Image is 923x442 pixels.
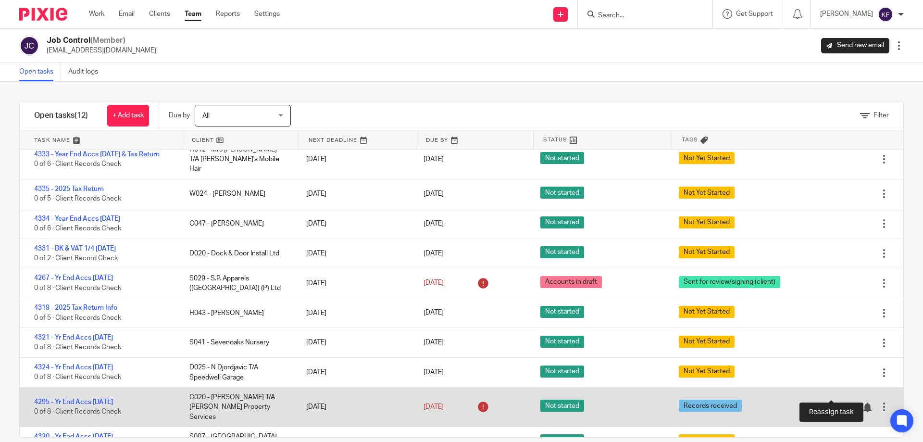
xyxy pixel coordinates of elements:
div: [DATE] [297,150,413,169]
a: Open tasks [19,63,61,81]
a: Clients [149,9,170,19]
span: 0 of 5 · Client Records Check [34,195,121,202]
div: [DATE] [297,333,413,352]
a: + Add task [107,105,149,126]
span: Not Yet Started [679,366,735,378]
span: Not started [540,152,584,164]
span: [DATE] [424,369,444,376]
h2: Job Control [47,36,156,46]
span: [DATE] [424,220,444,227]
div: D025 - N Djordjavic T/A Speedwell Garage [180,358,297,387]
img: Pixie [19,8,67,21]
span: Not Yet Started [679,216,735,228]
span: Get Support [736,11,773,17]
a: Team [185,9,201,19]
span: 0 of 8 · Client Records Check [34,344,121,351]
span: [DATE] [424,250,444,257]
a: 4321 - Yr End Accs [DATE] [34,334,113,341]
div: C020 - [PERSON_NAME] T/A [PERSON_NAME] Property Services [180,388,297,427]
div: [DATE] [297,244,413,263]
div: [DATE] [297,363,413,382]
img: svg%3E [878,7,893,22]
div: [DATE] [297,274,413,293]
img: svg%3E [19,36,39,56]
span: 0 of 5 · Client Records Check [34,315,121,321]
span: Not Yet Started [679,336,735,348]
a: Email [119,9,135,19]
span: Not Yet Started [679,306,735,318]
div: [DATE] [297,397,413,417]
div: D020 - Dock & Door Install Ltd [180,244,297,263]
div: S029 - S.P. Apparels ([GEOGRAPHIC_DATA]) (P) Ltd [180,269,297,298]
a: Audit logs [68,63,105,81]
span: Status [543,136,567,144]
div: [DATE] [297,303,413,323]
a: Settings [254,9,280,19]
span: Not Yet Started [679,187,735,199]
span: Sent for review/signing (client) [679,276,780,288]
span: [DATE] [424,340,444,346]
h1: Open tasks [34,111,88,121]
a: Send new email [821,38,889,53]
span: Records received [679,400,742,412]
span: Filter [873,112,889,119]
div: C047 - [PERSON_NAME] [180,214,297,233]
a: 4324 - Yr End Accs [DATE] [34,364,113,371]
span: 0 of 8 · Client Records Check [34,285,121,291]
p: [EMAIL_ADDRESS][DOMAIN_NAME] [47,46,156,55]
span: Not started [540,187,584,199]
span: Tags [682,136,698,144]
span: Not started [540,336,584,348]
span: [DATE] [424,280,444,287]
p: [PERSON_NAME] [820,9,873,19]
div: S041 - Sevenoaks Nursery [180,333,297,352]
span: Not Yet Started [679,246,735,258]
span: Not started [540,400,584,412]
span: [DATE] [424,310,444,316]
p: Due by [169,111,190,120]
span: [DATE] [424,404,444,410]
div: W024 - [PERSON_NAME] [180,184,297,203]
a: 4267 - Yr End Accs [DATE] [34,275,113,281]
a: 4295 - Yr End Accs [DATE] [34,399,113,405]
span: Not started [540,216,584,228]
a: Work [89,9,104,19]
a: 4319 - 2025 Tax Return Info [34,304,117,311]
a: 4333 - Year End Accs [DATE] & Tax Return [34,151,160,158]
a: 4331 - BK & VAT 1/4 [DATE] [34,245,116,252]
span: Not started [540,246,584,258]
div: H043 - [PERSON_NAME] [180,303,297,323]
a: Mark as done [831,402,846,412]
div: H012 - Mrs [PERSON_NAME] T/A [PERSON_NAME]'s Mobile Hair [180,140,297,179]
span: All [202,113,210,119]
a: Reports [216,9,240,19]
span: Not Yet Started [679,152,735,164]
span: Not started [540,366,584,378]
input: Search [597,12,684,20]
div: [DATE] [297,214,413,233]
span: 0 of 8 · Client Records Check [34,374,121,381]
a: 4335 - 2025 Tax Return [34,186,104,192]
span: [DATE] [424,190,444,197]
span: (12) [75,112,88,119]
span: 0 of 6 · Client Records Check [34,161,121,167]
span: 0 of 2 · Client Record Check [34,255,118,262]
a: 4334 - Year End Accs [DATE] [34,215,120,222]
a: 4320 - Yr End Accs [DATE] [34,433,113,440]
span: (Member) [90,37,125,44]
span: 0 of 8 · Client Records Check [34,409,121,416]
span: [DATE] [424,156,444,163]
span: Accounts in draft [540,276,602,288]
span: 0 of 6 · Client Records Check [34,225,121,232]
div: [DATE] [297,184,413,203]
span: Not started [540,306,584,318]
